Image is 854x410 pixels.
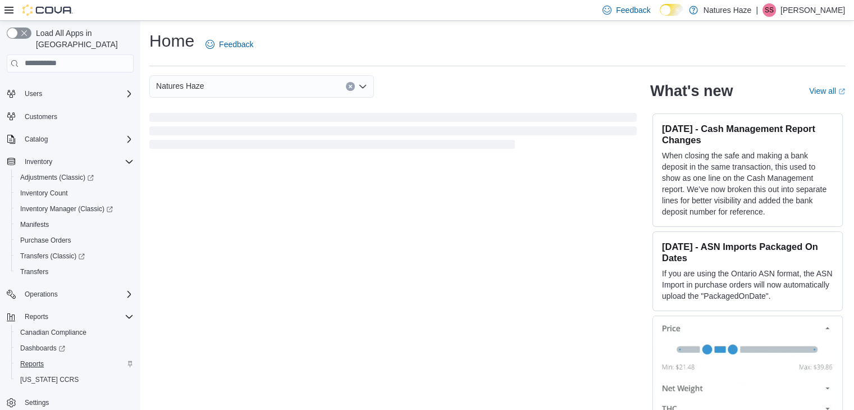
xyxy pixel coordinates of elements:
[22,4,73,16] img: Cova
[756,3,758,17] p: |
[16,341,134,355] span: Dashboards
[11,264,138,280] button: Transfers
[16,265,53,279] a: Transfers
[16,171,98,184] a: Adjustments (Classic)
[20,252,85,261] span: Transfers (Classic)
[704,3,752,17] p: Natures Haze
[219,39,253,50] span: Feedback
[16,218,53,231] a: Manifests
[11,325,138,340] button: Canadian Compliance
[16,202,134,216] span: Inventory Manager (Classic)
[765,3,774,17] span: SS
[20,133,134,146] span: Catalog
[16,171,134,184] span: Adjustments (Classic)
[11,185,138,201] button: Inventory Count
[25,312,48,321] span: Reports
[20,87,134,101] span: Users
[25,290,58,299] span: Operations
[11,170,138,185] a: Adjustments (Classic)
[2,154,138,170] button: Inventory
[16,249,89,263] a: Transfers (Classic)
[660,4,683,16] input: Dark Mode
[149,30,194,52] h1: Home
[16,357,48,371] a: Reports
[2,86,138,102] button: Users
[20,110,62,124] a: Customers
[662,268,833,302] p: If you are using the Ontario ASN format, the ASN Import in purchase orders will now automatically...
[16,249,134,263] span: Transfers (Classic)
[20,155,134,168] span: Inventory
[20,344,65,353] span: Dashboards
[25,398,49,407] span: Settings
[11,248,138,264] a: Transfers (Classic)
[16,202,117,216] a: Inventory Manager (Classic)
[20,288,134,301] span: Operations
[16,357,134,371] span: Reports
[20,87,47,101] button: Users
[20,310,53,324] button: Reports
[20,236,71,245] span: Purchase Orders
[20,396,53,409] a: Settings
[20,133,52,146] button: Catalog
[20,288,62,301] button: Operations
[20,155,57,168] button: Inventory
[25,157,52,166] span: Inventory
[20,189,68,198] span: Inventory Count
[662,150,833,217] p: When closing the safe and making a bank deposit in the same transaction, this used to show as one...
[16,265,134,279] span: Transfers
[2,108,138,125] button: Customers
[16,218,134,231] span: Manifests
[20,375,79,384] span: [US_STATE] CCRS
[201,33,258,56] a: Feedback
[650,82,733,100] h2: What's new
[20,395,134,409] span: Settings
[16,234,134,247] span: Purchase Orders
[20,110,134,124] span: Customers
[31,28,134,50] span: Load All Apps in [GEOGRAPHIC_DATA]
[25,135,48,144] span: Catalog
[16,186,72,200] a: Inventory Count
[156,79,204,93] span: Natures Haze
[16,326,134,339] span: Canadian Compliance
[662,123,833,145] h3: [DATE] - Cash Management Report Changes
[20,267,48,276] span: Transfers
[20,173,94,182] span: Adjustments (Classic)
[25,89,42,98] span: Users
[838,88,845,95] svg: External link
[11,217,138,233] button: Manifests
[2,309,138,325] button: Reports
[20,220,49,229] span: Manifests
[149,115,637,151] span: Loading
[20,359,44,368] span: Reports
[809,86,845,95] a: View allExternal link
[16,373,134,386] span: Washington CCRS
[780,3,845,17] p: [PERSON_NAME]
[16,234,76,247] a: Purchase Orders
[25,112,57,121] span: Customers
[346,82,355,91] button: Clear input
[2,131,138,147] button: Catalog
[11,233,138,248] button: Purchase Orders
[616,4,650,16] span: Feedback
[662,241,833,263] h3: [DATE] - ASN Imports Packaged On Dates
[20,310,134,324] span: Reports
[16,373,83,386] a: [US_STATE] CCRS
[762,3,776,17] div: Sina Sanjari
[358,82,367,91] button: Open list of options
[11,201,138,217] a: Inventory Manager (Classic)
[11,372,138,388] button: [US_STATE] CCRS
[20,204,113,213] span: Inventory Manager (Classic)
[16,326,91,339] a: Canadian Compliance
[2,286,138,302] button: Operations
[20,328,86,337] span: Canadian Compliance
[11,356,138,372] button: Reports
[16,341,70,355] a: Dashboards
[11,340,138,356] a: Dashboards
[16,186,134,200] span: Inventory Count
